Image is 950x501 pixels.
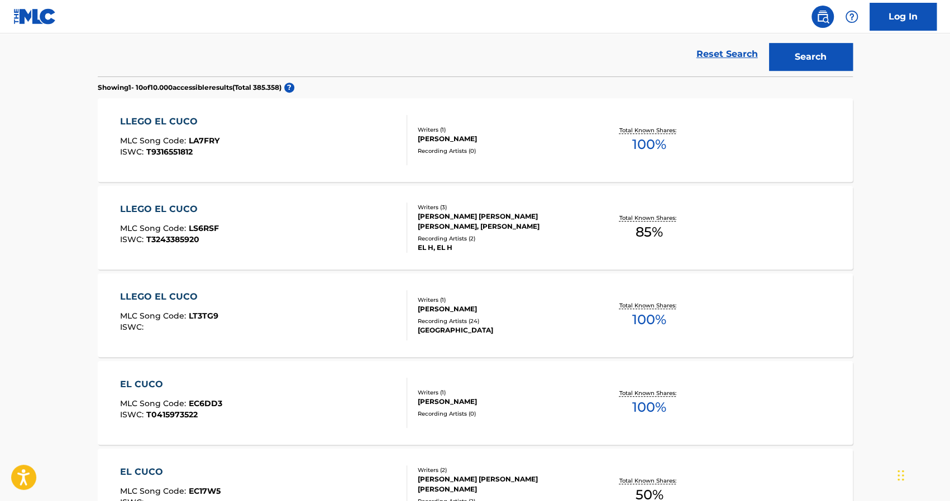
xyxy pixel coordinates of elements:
[418,325,586,335] div: [GEOGRAPHIC_DATA]
[189,486,221,496] span: EC17W5
[189,136,219,146] span: LA7FRY
[418,126,586,134] div: Writers ( 1 )
[418,243,586,253] div: EL H, EL H
[98,83,281,93] p: Showing 1 - 10 of 10.000 accessible results (Total 385.358 )
[418,410,586,418] div: Recording Artists ( 0 )
[120,486,189,496] span: MLC Song Code :
[120,203,219,216] div: LLEGO EL CUCO
[636,222,663,242] span: 85 %
[98,273,853,357] a: LLEGO EL CUCOMLC Song Code:LT3TG9ISWC:Writers (1)[PERSON_NAME]Recording Artists (24)[GEOGRAPHIC_D...
[189,223,219,233] span: LS6RSF
[632,310,666,330] span: 100 %
[120,223,189,233] span: MLC Song Code :
[418,211,586,232] div: [PERSON_NAME] [PERSON_NAME] [PERSON_NAME], [PERSON_NAME]
[418,474,586,494] div: [PERSON_NAME] [PERSON_NAME] [PERSON_NAME]
[898,459,904,492] div: Arrastrar
[418,317,586,325] div: Recording Artists ( 24 )
[619,301,679,310] p: Total Known Shares:
[120,136,189,146] span: MLC Song Code :
[120,234,146,244] span: ISWC :
[894,447,950,501] div: Widget de chat
[418,304,586,314] div: [PERSON_NAME]
[619,476,679,485] p: Total Known Shares:
[284,83,294,93] span: ?
[418,134,586,144] div: [PERSON_NAME]
[870,3,937,31] a: Log In
[146,234,199,244] span: T3243385920
[120,465,221,479] div: EL CUCO
[811,6,834,28] a: Public Search
[418,466,586,474] div: Writers ( 2 )
[418,397,586,407] div: [PERSON_NAME]
[120,290,218,304] div: LLEGO EL CUCO
[98,186,853,269] a: LLEGO EL CUCOMLC Song Code:LS6RSFISWC:T3243385920Writers (3)[PERSON_NAME] [PERSON_NAME] [PERSON_N...
[619,389,679,397] p: Total Known Shares:
[120,311,189,321] span: MLC Song Code :
[120,322,146,332] span: ISWC :
[894,447,950,501] iframe: Chat Widget
[845,10,858,23] img: help
[189,398,222,408] span: EC6DD3
[632,397,666,417] span: 100 %
[691,42,763,66] a: Reset Search
[98,98,853,182] a: LLEGO EL CUCOMLC Song Code:LA7FRYISWC:T9316551812Writers (1)[PERSON_NAME]Recording Artists (0)Tot...
[120,398,189,408] span: MLC Song Code :
[418,234,586,243] div: Recording Artists ( 2 )
[98,361,853,445] a: EL CUCOMLC Song Code:EC6DD3ISWC:T0415973522Writers (1)[PERSON_NAME]Recording Artists (0)Total Kno...
[146,410,198,420] span: T0415973522
[632,134,666,155] span: 100 %
[619,126,679,134] p: Total Known Shares:
[146,147,193,157] span: T9316551812
[189,311,218,321] span: LT3TG9
[841,6,863,28] div: Help
[418,296,586,304] div: Writers ( 1 )
[418,203,586,211] div: Writers ( 3 )
[769,43,853,71] button: Search
[418,147,586,155] div: Recording Artists ( 0 )
[619,214,679,222] p: Total Known Shares:
[120,410,146,420] span: ISWC :
[120,378,222,391] div: EL CUCO
[120,147,146,157] span: ISWC :
[816,10,829,23] img: search
[120,115,219,128] div: LLEGO EL CUCO
[418,388,586,397] div: Writers ( 1 )
[13,8,56,25] img: MLC Logo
